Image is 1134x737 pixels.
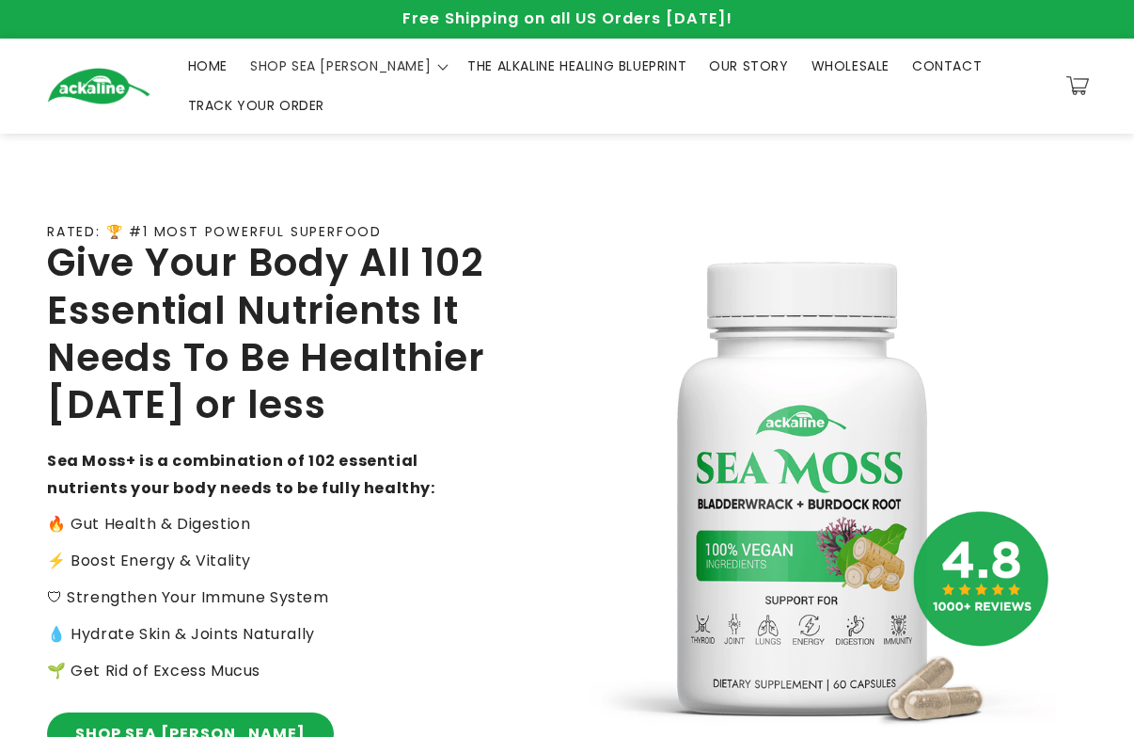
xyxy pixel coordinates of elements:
[47,224,382,240] p: RATED: 🏆 #1 MOST POWERFUL SUPERFOOD
[402,8,732,29] span: Free Shipping on all US Orders [DATE]!
[47,548,501,575] p: ⚡️ Boost Energy & Vitality
[467,57,686,74] span: THE ALKALINE HEALING BLUEPRINT
[239,46,456,86] summary: SHOP SEA [PERSON_NAME]
[47,450,435,499] strong: Sea Moss+ is a combination of 102 essential nutrients your body needs to be fully healthy:
[47,511,501,538] p: 🔥 Gut Health & Digestion
[47,585,501,612] p: 🛡 Strengthen Your Immune System
[188,97,325,114] span: TRACK YOUR ORDER
[250,57,431,74] span: SHOP SEA [PERSON_NAME]
[800,46,901,86] a: WHOLESALE
[811,57,890,74] span: WHOLESALE
[456,46,698,86] a: THE ALKALINE HEALING BLUEPRINT
[188,57,228,74] span: HOME
[177,46,239,86] a: HOME
[912,57,982,74] span: CONTACT
[47,239,501,429] h2: Give Your Body All 102 Essential Nutrients It Needs To Be Healthier [DATE] or less
[47,68,150,104] img: Ackaline
[47,658,501,685] p: 🌱 Get Rid of Excess Mucus
[698,46,799,86] a: OUR STORY
[709,57,788,74] span: OUR STORY
[47,621,501,649] p: 💧 Hydrate Skin & Joints Naturally
[901,46,993,86] a: CONTACT
[177,86,337,125] a: TRACK YOUR ORDER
